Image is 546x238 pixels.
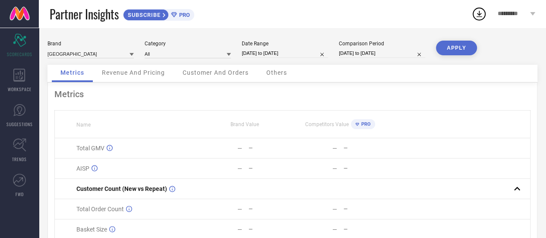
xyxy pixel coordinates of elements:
div: — [237,226,242,233]
span: Revenue And Pricing [102,69,165,76]
span: Name [76,122,91,128]
div: — [332,226,337,233]
input: Select comparison period [339,49,425,58]
button: APPLY [436,41,477,55]
div: — [237,206,242,213]
a: SUBSCRIBEPRO [123,7,194,21]
span: Customer Count (New vs Repeat) [76,185,167,192]
div: — [332,206,337,213]
span: Total GMV [76,145,104,152]
div: Open download list [471,6,487,22]
div: Comparison Period [339,41,425,47]
div: — [237,165,242,172]
div: — [344,145,387,151]
div: — [249,165,292,171]
input: Select date range [242,49,328,58]
span: Metrics [60,69,84,76]
div: — [249,145,292,151]
span: WORKSPACE [8,86,32,92]
span: Others [266,69,287,76]
span: SCORECARDS [7,51,32,57]
span: Brand Value [230,121,259,127]
span: SUGGESTIONS [6,121,33,127]
div: Category [145,41,231,47]
span: Basket Size [76,226,107,233]
span: Customer And Orders [183,69,249,76]
span: PRO [177,12,190,18]
span: TRENDS [12,156,27,162]
div: — [344,165,387,171]
div: — [249,206,292,212]
div: — [237,145,242,152]
span: AISP [76,165,89,172]
span: Competitors Value [305,121,349,127]
span: SUBSCRIBE [123,12,163,18]
div: — [344,226,387,232]
div: — [332,145,337,152]
span: Partner Insights [50,5,119,23]
div: Brand [47,41,134,47]
div: — [249,226,292,232]
div: Metrics [54,89,530,99]
span: PRO [359,121,371,127]
span: Total Order Count [76,206,124,213]
div: Date Range [242,41,328,47]
div: — [344,206,387,212]
span: FWD [16,191,24,197]
div: — [332,165,337,172]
